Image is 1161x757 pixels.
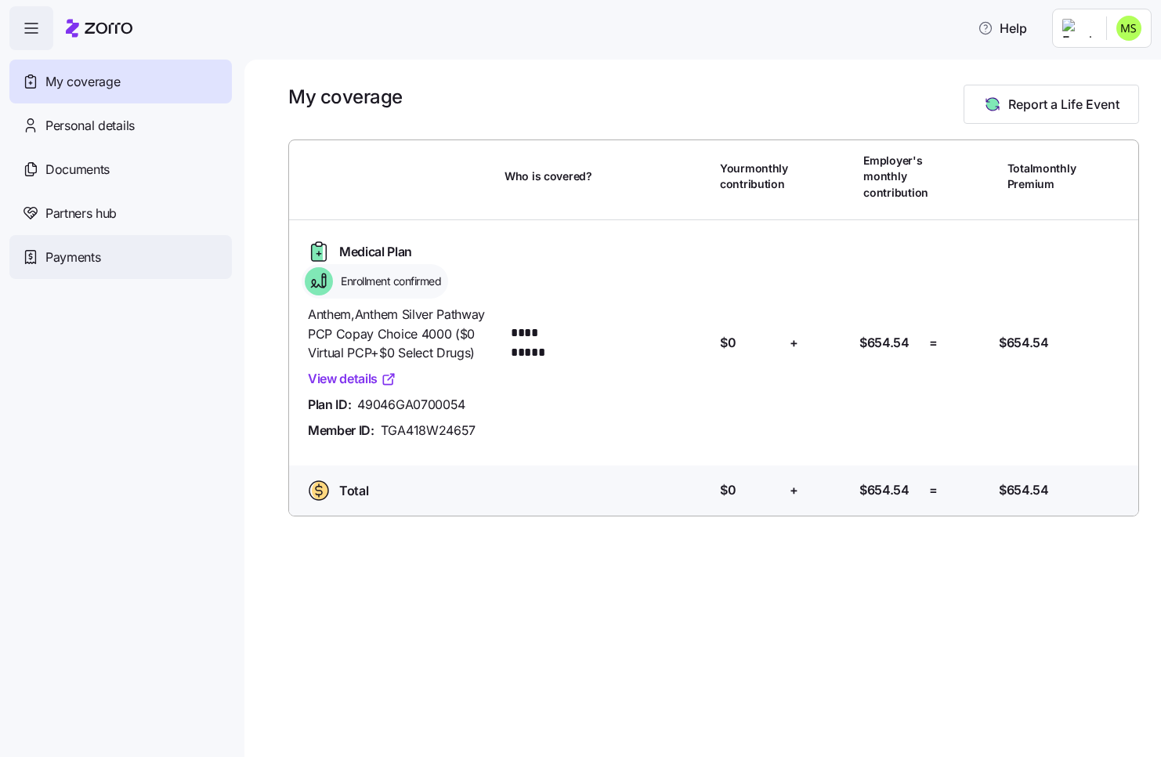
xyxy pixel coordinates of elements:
span: = [929,333,938,353]
a: Payments [9,235,232,279]
span: Enrollment confirmed [336,273,441,289]
img: 3ebc19264a377b09e80bb5a5ea596a43 [1116,16,1141,41]
span: $654.54 [859,480,910,500]
span: 49046GA0700054 [357,395,465,415]
span: Plan ID: [308,395,351,415]
span: Report a Life Event [1008,95,1119,114]
span: Documents [45,160,110,179]
span: $0 [720,480,736,500]
span: Total monthly Premium [1007,161,1076,193]
span: $0 [720,333,736,353]
a: Partners hub [9,191,232,235]
span: Anthem , Anthem Silver Pathway PCP Copay Choice 4000 ($0 Virtual PCP+$0 Select Drugs) [308,305,492,363]
a: Documents [9,147,232,191]
span: TGA418W24657 [381,421,476,440]
img: Employer logo [1062,19,1094,38]
span: Partners hub [45,204,117,223]
span: Help [978,19,1027,38]
span: $654.54 [859,333,910,353]
button: Report a Life Event [964,85,1139,124]
span: Total [339,481,368,501]
h1: My coverage [288,85,403,109]
span: My coverage [45,72,120,92]
span: = [929,480,938,500]
span: + [790,480,798,500]
span: Who is covered? [505,168,592,184]
span: Employer's monthly contribution [863,153,928,201]
span: Member ID: [308,421,374,440]
span: Your monthly contribution [720,161,788,193]
span: $654.54 [999,480,1049,500]
span: $654.54 [999,333,1049,353]
span: + [790,333,798,353]
button: Help [965,13,1040,44]
a: View details [308,369,396,389]
a: My coverage [9,60,232,103]
span: Payments [45,248,100,267]
a: Personal details [9,103,232,147]
span: Personal details [45,116,135,136]
span: Medical Plan [339,242,412,262]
